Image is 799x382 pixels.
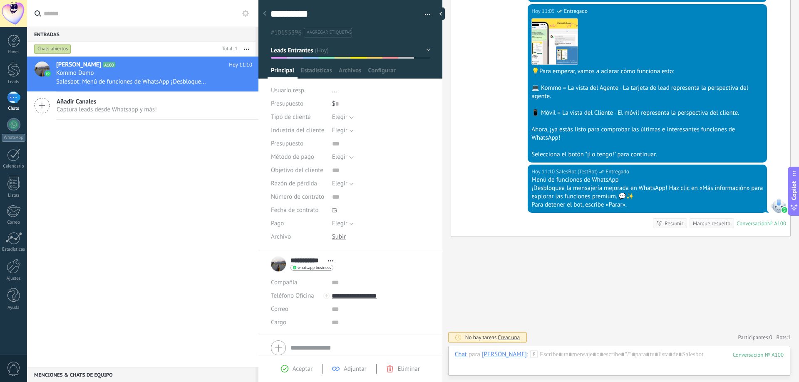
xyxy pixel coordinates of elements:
span: #10155396 [271,29,302,37]
span: A100 [103,62,115,67]
span: Elegir [332,153,347,161]
div: Presupuesto [271,97,326,111]
div: $ [332,97,430,111]
div: Hoy 11:10 [531,168,556,176]
div: Para detener el bot, escribe «Parar». [531,201,763,209]
div: Hoy 11:05 [531,7,556,15]
button: Más [238,42,256,57]
a: avataricon[PERSON_NAME]A100Hoy 11:10Kommo DemoSalesbot: Menú de funciones de WhatsApp ¡Desbloquea... [27,57,258,91]
span: : [527,350,528,359]
div: Menú de funciones de WhatsApp [531,176,763,184]
span: Pago [271,220,284,227]
span: Razón de pérdida [271,180,317,187]
span: Hoy 11:10 [229,61,252,69]
span: ... [332,86,337,94]
span: Salesbot: Menú de funciones de WhatsApp ¡Desbloquea la mensajería mejorada en WhatsApp! Haz clic ... [56,78,206,86]
span: Teléfono Oficina [271,292,314,300]
div: Ocultar [437,7,445,20]
span: para [469,350,480,359]
span: Correo [271,305,288,313]
div: Número de contrato [271,190,326,204]
div: Usuario resp. [271,84,326,97]
div: Nico Bianco [482,350,527,358]
div: Correo [2,220,26,225]
span: Crear una [498,334,520,341]
div: Resumir [665,219,683,227]
span: Usuario resp. [271,86,305,94]
span: SalesBot (TestBot) [556,168,598,176]
span: Elegir [332,219,347,227]
span: Archivos [339,67,361,79]
span: Configurar [368,67,395,79]
div: Compañía [271,276,325,289]
div: Conversación [737,220,767,227]
div: 💻 Kommo = La vista del Agente - La tarjeta de lead representa la perspectiva del agente. [531,84,763,101]
span: Captura leads desde Whatsapp y más! [57,106,157,113]
span: Elegir [332,126,347,134]
span: Bots: [777,334,791,341]
div: Pago [271,217,326,230]
div: Menciones & Chats de equipo [27,367,256,382]
span: Número de contrato [271,194,324,200]
div: Método de pago [271,150,326,164]
span: Entregado [605,168,629,176]
button: Elegir [332,150,354,164]
span: Presupuesto [271,140,303,147]
span: Método de pago [271,154,314,160]
span: Archivo [271,234,291,240]
span: whatsapp business [298,266,331,270]
div: 100 [733,351,784,358]
button: Teléfono Oficina [271,289,314,303]
div: Tipo de cliente [271,111,326,124]
button: Elegir [332,177,354,190]
div: Selecciona el botón "¡Lo tengo!" para continuar. [531,150,763,159]
span: Principal [271,67,294,79]
span: Elegir [332,180,347,187]
div: Archivo [271,230,326,244]
div: Entradas [27,27,256,42]
div: Ahora, ¡ya estás listo para comprobar las últimas e interesantes funciones de WhatsApp! [531,126,763,142]
div: WhatsApp [2,134,25,142]
div: Panel [2,49,26,55]
span: 0 [769,334,772,341]
button: Elegir [332,124,354,137]
div: Fecha de contrato [271,204,326,217]
div: Chats [2,106,26,111]
div: Listas [2,193,26,198]
button: Elegir [332,217,354,230]
div: Industria del cliente [271,124,326,137]
button: Elegir [332,111,354,124]
div: № A100 [767,220,786,227]
div: Ajustes [2,276,26,281]
span: Aceptar [293,365,313,373]
span: SalesBot [771,198,786,213]
a: Participantes:0 [738,334,772,341]
span: Entregado [564,7,588,15]
div: Marque resuelto [693,219,730,227]
img: waba.svg [782,207,787,213]
span: 1 [788,334,791,341]
span: Adjuntar [344,365,367,373]
span: Fecha de contrato [271,207,319,213]
span: Estadísticas [301,67,332,79]
span: Añadir Canales [57,98,157,106]
span: Presupuesto [271,100,303,108]
span: #agregar etiquetas [307,30,352,35]
span: Eliminar [398,365,420,373]
img: icon [45,71,51,76]
div: Ayuda [2,305,26,311]
div: Estadísticas [2,247,26,252]
button: Correo [271,303,288,316]
span: Tipo de cliente [271,114,311,120]
span: Objetivo del cliente [271,167,323,173]
div: Total: 1 [219,45,238,53]
div: Chats abiertos [34,44,71,54]
div: Cargo [271,316,325,329]
div: ¡Desbloquea la mensajería mejorada en WhatsApp! Haz clic en «Más información» para explorar las f... [531,184,763,201]
div: Objetivo del cliente [271,164,326,177]
div: 📱 Móvil = La vista del Cliente - El móvil representa la perspectiva del cliente. [531,109,763,117]
div: Presupuesto [271,137,326,150]
span: Copilot [790,181,798,200]
div: Razón de pérdida [271,177,326,190]
span: Industria del cliente [271,127,324,133]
